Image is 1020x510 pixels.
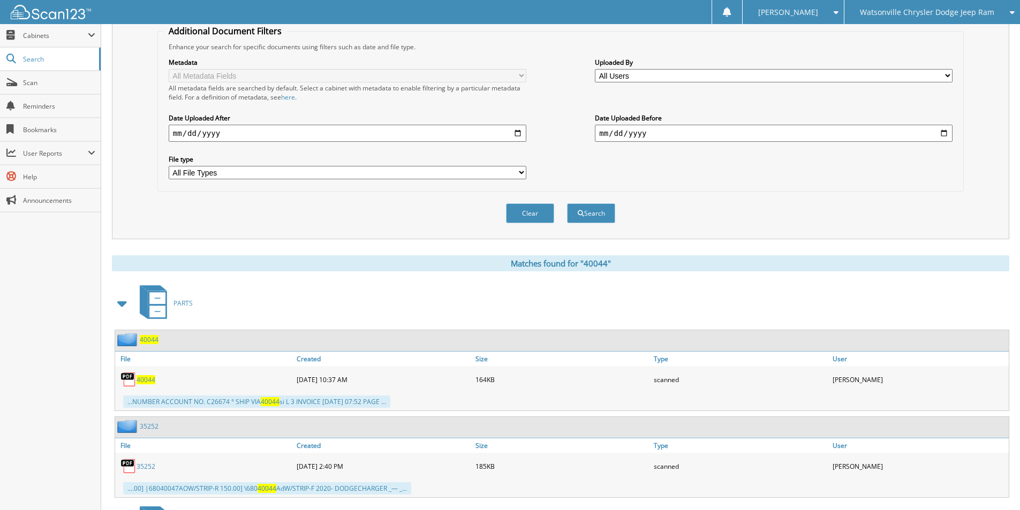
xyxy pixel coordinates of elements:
[830,352,1009,366] a: User
[473,438,652,453] a: Size
[23,172,95,181] span: Help
[123,482,411,494] div: ....00] |68040047AOW/STRIP-R 150.00] \680 AdW/STRIP-F 2020- DODGECHARGER _— _...
[830,369,1009,390] div: [PERSON_NAME]
[473,369,652,390] div: 164KB
[258,484,276,493] span: 40044
[294,352,473,366] a: Created
[169,113,526,123] label: Date Uploaded After
[23,78,95,87] span: Scan
[281,93,295,102] a: here
[169,83,526,102] div: All metadata fields are searched by default. Select a cabinet with metadata to enable filtering b...
[261,397,279,406] span: 40044
[860,9,994,16] span: Watsonville Chrysler Dodge Jeep Ram
[112,255,1009,271] div: Matches found for "40044"
[133,282,193,324] a: PARTS
[23,149,88,158] span: User Reports
[169,125,526,142] input: start
[651,352,830,366] a: Type
[758,9,818,16] span: [PERSON_NAME]
[117,420,140,433] img: folder2.png
[117,333,140,346] img: folder2.png
[137,375,155,384] a: 40044
[23,125,95,134] span: Bookmarks
[169,155,526,164] label: File type
[140,335,158,344] a: 40044
[115,438,294,453] a: File
[11,5,91,19] img: scan123-logo-white.svg
[966,459,1020,510] iframe: Chat Widget
[115,352,294,366] a: File
[120,458,137,474] img: PDF.png
[595,58,953,67] label: Uploaded By
[830,438,1009,453] a: User
[651,438,830,453] a: Type
[473,455,652,477] div: 185KB
[23,196,95,205] span: Announcements
[506,203,554,223] button: Clear
[163,25,287,37] legend: Additional Document Filters
[163,42,958,51] div: Enhance your search for specific documents using filters such as date and file type.
[23,55,94,64] span: Search
[595,113,953,123] label: Date Uploaded Before
[830,455,1009,477] div: [PERSON_NAME]
[173,299,193,308] span: PARTS
[23,102,95,111] span: Reminders
[651,455,830,477] div: scanned
[651,369,830,390] div: scanned
[294,455,473,477] div: [DATE] 2:40 PM
[120,371,137,387] img: PDF.png
[123,395,390,408] div: ...NUMBER ACCOUNT NO. C26674 ° SHIP VIA si L 3 INVOICE [DATE] 07:52 PAGE ...
[294,438,473,453] a: Created
[567,203,615,223] button: Search
[137,462,155,471] a: 35252
[294,369,473,390] div: [DATE] 10:37 AM
[169,58,526,67] label: Metadata
[473,352,652,366] a: Size
[140,422,158,431] a: 35252
[23,31,88,40] span: Cabinets
[595,125,953,142] input: end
